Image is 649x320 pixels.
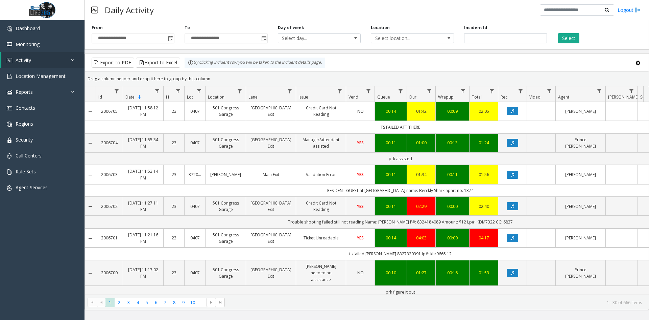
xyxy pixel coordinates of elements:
a: 01:53 [474,270,494,276]
span: Go to the last page [216,298,225,307]
a: 501 Congress Garage [210,266,242,279]
span: Go to the next page [209,300,214,305]
span: YES [357,172,364,177]
span: Activity [16,57,31,63]
a: Logout [618,6,641,14]
div: 01:24 [474,140,494,146]
a: 23 [168,235,180,241]
a: 02:05 [474,108,494,114]
span: Page 3 [124,298,133,307]
a: 23 [168,270,180,276]
span: Call Centers [16,152,42,159]
a: 23 [168,171,180,178]
a: 00:00 [440,203,465,210]
div: 02:40 [474,203,494,210]
span: Page 9 [179,298,188,307]
span: Page 5 [142,298,151,307]
div: 04:17 [474,235,494,241]
span: Go to the last page [218,300,223,305]
span: NO [357,108,364,114]
a: 00:16 [440,270,465,276]
a: 501 Congress Garage [210,200,242,213]
h3: Daily Activity [101,2,157,18]
a: [PERSON_NAME] [560,108,601,114]
span: H [166,94,169,100]
img: 'icon' [7,137,12,143]
a: H Filter Menu [174,86,183,95]
a: 02:29 [411,203,431,210]
a: Ticket Unreadable [300,235,342,241]
img: 'icon' [7,169,12,175]
a: [GEOGRAPHIC_DATA] Exit [250,136,292,149]
a: Credit Card Not Reading [300,105,342,118]
a: Lot Filter Menu [195,86,204,95]
a: YES [350,203,370,210]
span: Page 4 [133,298,142,307]
a: Total Filter Menu [487,86,497,95]
a: NO [350,270,370,276]
img: 'icon' [7,106,12,111]
img: 'icon' [7,26,12,31]
a: [PERSON_NAME] [560,203,601,210]
span: Vend [348,94,358,100]
img: 'icon' [7,58,12,63]
a: Video Filter Menu [545,86,554,95]
a: Dur Filter Menu [425,86,434,95]
span: Dur [409,94,416,100]
label: From [92,25,103,31]
a: 00:10 [379,270,403,276]
div: 01:00 [411,140,431,146]
a: Agent Filter Menu [595,86,604,95]
a: 2006704 [100,140,119,146]
a: [GEOGRAPHIC_DATA] Exit [250,200,292,213]
a: [DATE] 11:58:12 PM [127,105,159,118]
a: 2006702 [100,203,119,210]
a: [GEOGRAPHIC_DATA] Exit [250,105,292,118]
a: 00:14 [379,108,403,114]
kendo-pager-info: 1 - 30 of 666 items [229,300,642,305]
a: Lane Filter Menu [285,86,294,95]
a: 00:11 [379,171,403,178]
span: Toggle popup [260,34,267,43]
button: Export to Excel [136,58,180,68]
a: 23 [168,203,180,210]
a: [GEOGRAPHIC_DATA] Exit [250,232,292,244]
a: 01:27 [411,270,431,276]
a: 501 Congress Garage [210,232,242,244]
label: To [185,25,190,31]
div: 00:13 [440,140,465,146]
a: 01:56 [474,171,494,178]
a: Collapse Details [85,141,96,146]
a: [PERSON_NAME] needed no assistance [300,263,342,283]
span: Page 2 [115,298,124,307]
a: Prince [PERSON_NAME] [560,266,601,279]
span: NO [357,270,364,276]
span: Agent Services [16,184,48,191]
a: 00:11 [440,171,465,178]
label: Day of week [278,25,304,31]
a: 23 [168,140,180,146]
img: 'icon' [7,153,12,159]
img: logout [635,6,641,14]
div: 01:42 [411,108,431,114]
label: Location [371,25,390,31]
span: Toggle popup [167,34,174,43]
span: Id [98,94,102,100]
span: Agent [558,94,569,100]
span: Select location... [371,34,437,43]
div: Data table [85,86,649,295]
a: 0407 [189,108,201,114]
a: 0407 [189,140,201,146]
a: 00:14 [379,235,403,241]
a: 00:00 [440,235,465,241]
a: Rec. Filter Menu [516,86,525,95]
span: Regions [16,121,33,127]
a: 23 [168,108,180,114]
a: [DATE] 11:55:34 PM [127,136,159,149]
